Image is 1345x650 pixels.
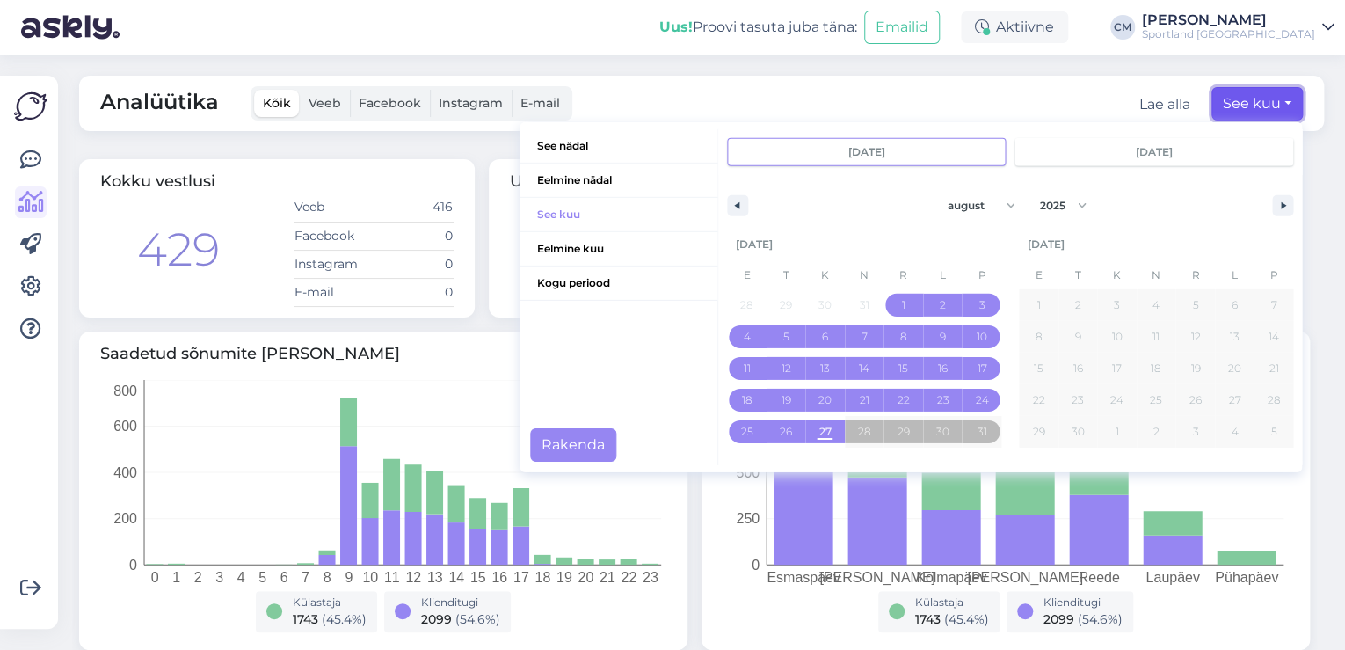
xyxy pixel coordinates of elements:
[805,416,845,448] button: 27
[1192,289,1198,321] span: 5
[1019,321,1058,353] button: 8
[600,569,615,584] tspan: 21
[845,384,884,416] button: 21
[741,384,752,416] span: 18
[1036,289,1040,321] span: 1
[520,95,560,111] span: E-mail
[743,353,750,384] span: 11
[1137,384,1176,416] button: 25
[294,250,374,278] td: Instagram
[1110,384,1123,416] span: 24
[923,321,963,353] button: 9
[783,321,789,353] span: 5
[900,321,907,353] span: 8
[883,353,923,384] button: 15
[520,198,717,232] button: See kuu
[883,321,923,353] button: 8
[1215,569,1278,584] tspan: Pühapäev
[534,569,550,584] tspan: 18
[820,353,830,384] span: 13
[1112,321,1123,353] span: 10
[1058,416,1098,448] button: 30
[643,569,658,584] tspan: 23
[137,215,220,284] div: 429
[1072,384,1084,416] span: 23
[1175,384,1215,416] button: 26
[1254,384,1294,416] button: 28
[374,278,454,306] td: 0
[845,416,884,448] button: 28
[963,289,1002,321] button: 3
[1228,384,1240,416] span: 27
[1189,384,1202,416] span: 26
[421,611,452,627] span: 2099
[659,17,857,38] div: Proovi tasuta juba täna:
[302,569,309,584] tspan: 7
[727,353,767,384] button: 11
[858,416,871,448] span: 28
[938,353,948,384] span: 16
[294,278,374,306] td: E-mail
[1137,261,1176,289] span: N
[845,353,884,384] button: 14
[113,419,137,434] tspan: 600
[780,416,792,448] span: 26
[819,569,935,585] tspan: [PERSON_NAME]
[384,569,400,584] tspan: 11
[883,289,923,321] button: 1
[859,353,869,384] span: 14
[967,569,1083,585] tspan: [PERSON_NAME]
[520,164,717,198] button: Eelmine nädal
[1150,384,1162,416] span: 25
[1254,353,1294,384] button: 21
[1175,261,1215,289] span: R
[520,267,717,300] span: Kogu periood
[1190,321,1200,353] span: 12
[1058,384,1098,416] button: 23
[1215,261,1254,289] span: L
[309,95,341,111] span: Veeb
[1035,321,1042,353] span: 8
[520,267,717,301] button: Kogu periood
[782,353,791,384] span: 12
[940,321,946,353] span: 9
[1032,416,1044,448] span: 29
[1270,289,1276,321] span: 7
[736,511,760,526] tspan: 250
[113,464,137,479] tspan: 400
[940,289,946,321] span: 2
[805,384,845,416] button: 20
[1142,27,1315,41] div: Sportland [GEOGRAPHIC_DATA]
[975,384,988,416] span: 24
[1151,353,1161,384] span: 18
[977,321,987,353] span: 10
[1190,353,1200,384] span: 19
[752,557,760,572] tspan: 0
[520,198,717,231] span: See kuu
[902,289,905,321] span: 1
[767,416,806,448] button: 26
[1152,321,1160,353] span: 11
[818,384,832,416] span: 20
[322,611,367,627] span: ( 45.4 %)
[923,353,963,384] button: 16
[883,261,923,289] span: R
[1139,94,1190,115] div: Lae alla
[1215,289,1254,321] button: 6
[1097,261,1137,289] span: K
[1269,321,1279,353] span: 14
[1114,289,1120,321] span: 3
[530,428,616,462] button: Rakenda
[113,383,137,398] tspan: 800
[767,321,806,353] button: 5
[1073,353,1083,384] span: 16
[520,164,717,197] span: Eelmine nädal
[237,569,245,584] tspan: 4
[727,261,767,289] span: E
[1032,384,1044,416] span: 22
[1019,289,1058,321] button: 1
[362,569,378,584] tspan: 10
[1137,289,1176,321] button: 4
[1072,416,1085,448] span: 30
[1019,353,1058,384] button: 15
